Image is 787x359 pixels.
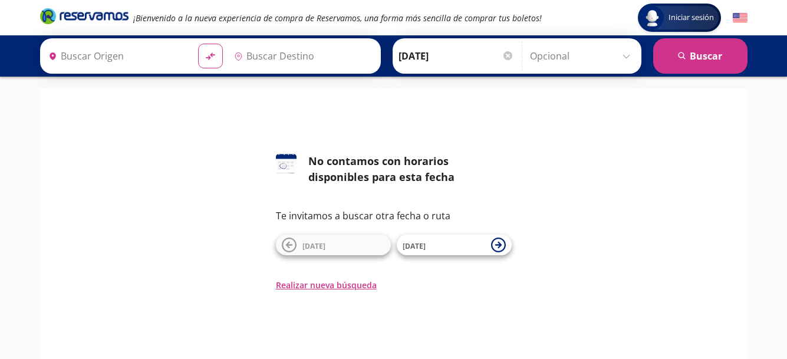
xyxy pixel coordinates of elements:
[276,209,512,223] p: Te invitamos a buscar otra fecha o ruta
[653,38,748,74] button: Buscar
[229,41,374,71] input: Buscar Destino
[44,41,189,71] input: Buscar Origen
[733,11,748,25] button: English
[397,235,512,255] button: [DATE]
[530,41,635,71] input: Opcional
[133,12,542,24] em: ¡Bienvenido a la nueva experiencia de compra de Reservamos, una forma más sencilla de comprar tus...
[40,7,129,25] i: Brand Logo
[302,241,325,251] span: [DATE]
[276,235,391,255] button: [DATE]
[40,7,129,28] a: Brand Logo
[276,279,377,291] button: Realizar nueva búsqueda
[664,12,719,24] span: Iniciar sesión
[403,241,426,251] span: [DATE]
[308,153,512,185] div: No contamos con horarios disponibles para esta fecha
[399,41,514,71] input: Elegir Fecha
